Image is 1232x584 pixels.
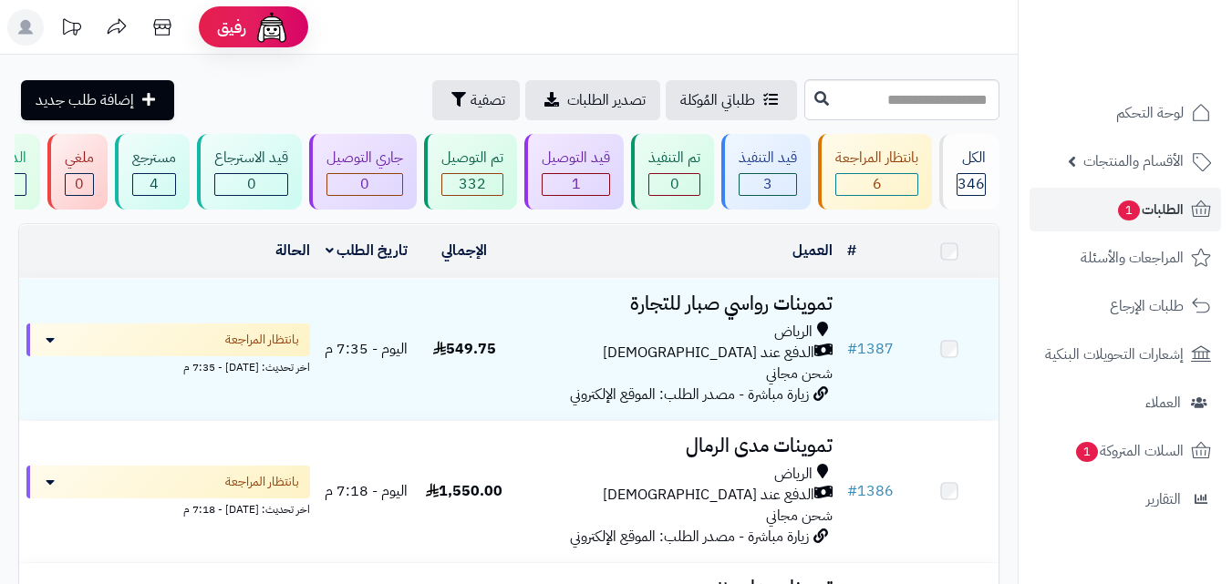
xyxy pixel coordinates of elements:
[543,174,609,195] div: 1
[1030,91,1221,135] a: لوحة التحكم
[1030,236,1221,280] a: المراجعات والأسئلة
[1110,293,1184,319] span: طلبات الإرجاع
[835,148,918,169] div: بانتظار المراجعة
[65,148,94,169] div: ملغي
[542,148,610,169] div: قيد التوصيل
[441,148,503,169] div: تم التوصيل
[1074,438,1184,464] span: السلات المتروكة
[525,80,660,120] a: تصدير الطلبات
[847,338,857,360] span: #
[570,526,809,548] span: زيارة مباشرة - مصدر الطلب: الموقع الإلكتروني
[327,174,402,195] div: 0
[763,173,772,195] span: 3
[847,480,894,502] a: #1386
[521,435,833,456] h3: تموينات مدى الرمال
[521,134,627,210] a: قيد التوصيل 1
[836,174,917,195] div: 6
[670,173,679,195] span: 0
[441,240,487,261] a: الإجمالي
[217,16,246,38] span: رفيق
[649,174,699,195] div: 0
[254,9,290,46] img: ai-face.png
[48,9,94,50] a: تحديثات المنصة
[957,148,986,169] div: الكل
[603,343,814,364] span: الدفع عند [DEMOGRAPHIC_DATA]
[814,134,936,210] a: بانتظار المراجعة 6
[325,338,408,360] span: اليوم - 7:35 م
[766,505,833,527] span: شحن مجاني
[44,134,111,210] a: ملغي 0
[471,89,505,111] span: تصفية
[1081,245,1184,271] span: المراجعات والأسئلة
[1030,284,1221,328] a: طلبات الإرجاع
[572,173,581,195] span: 1
[326,148,403,169] div: جاري التوصيل
[873,173,882,195] span: 6
[1030,477,1221,521] a: التقارير
[792,240,833,261] a: العميل
[1146,487,1181,512] span: التقارير
[648,148,700,169] div: تم التنفيذ
[718,134,814,210] a: قيد التنفيذ 3
[958,173,985,195] span: 346
[1116,197,1184,222] span: الطلبات
[1118,200,1140,220] span: 1
[1116,100,1184,126] span: لوحة التحكم
[1030,429,1221,473] a: السلات المتروكة1
[1030,188,1221,231] a: الطلبات1
[75,173,84,195] span: 0
[247,173,256,195] span: 0
[570,384,809,405] span: زيارة مباشرة - مصدر الطلب: الموقع الإلكتروني
[680,89,755,111] span: طلباتي المُوكلة
[225,473,299,491] span: بانتظار المراجعة
[1083,149,1184,174] span: الأقسام والمنتجات
[603,485,814,506] span: الدفع عند [DEMOGRAPHIC_DATA]
[521,293,833,314] h3: تموينات رواسي صبار للتجارة
[133,174,175,195] div: 4
[1045,342,1184,367] span: إشعارات التحويلات البنكية
[360,173,369,195] span: 0
[1145,390,1181,415] span: العملاء
[26,498,310,517] div: اخر تحديث: [DATE] - 7:18 م
[21,80,174,120] a: إضافة طلب جديد
[325,480,408,502] span: اليوم - 7:18 م
[432,80,520,120] button: تصفية
[847,240,856,261] a: #
[426,480,502,502] span: 1,550.00
[739,148,797,169] div: قيد التنفيذ
[26,356,310,375] div: اخر تحديث: [DATE] - 7:35 م
[66,174,93,195] div: 0
[459,173,486,195] span: 332
[847,338,894,360] a: #1387
[627,134,718,210] a: تم التنفيذ 0
[132,148,176,169] div: مسترجع
[193,134,305,210] a: قيد الاسترجاع 0
[567,89,646,111] span: تصدير الطلبات
[150,173,159,195] span: 4
[1076,442,1098,462] span: 1
[666,80,797,120] a: طلباتي المُوكلة
[225,331,299,349] span: بانتظار المراجعة
[1030,381,1221,425] a: العملاء
[442,174,502,195] div: 332
[111,134,193,210] a: مسترجع 4
[215,174,287,195] div: 0
[305,134,420,210] a: جاري التوصيل 0
[740,174,796,195] div: 3
[275,240,310,261] a: الحالة
[326,240,409,261] a: تاريخ الطلب
[433,338,496,360] span: 549.75
[214,148,288,169] div: قيد الاسترجاع
[774,464,813,485] span: الرياض
[847,480,857,502] span: #
[774,322,813,343] span: الرياض
[1030,333,1221,376] a: إشعارات التحويلات البنكية
[36,89,134,111] span: إضافة طلب جديد
[766,363,833,384] span: شحن مجاني
[420,134,521,210] a: تم التوصيل 332
[936,134,1003,210] a: الكل346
